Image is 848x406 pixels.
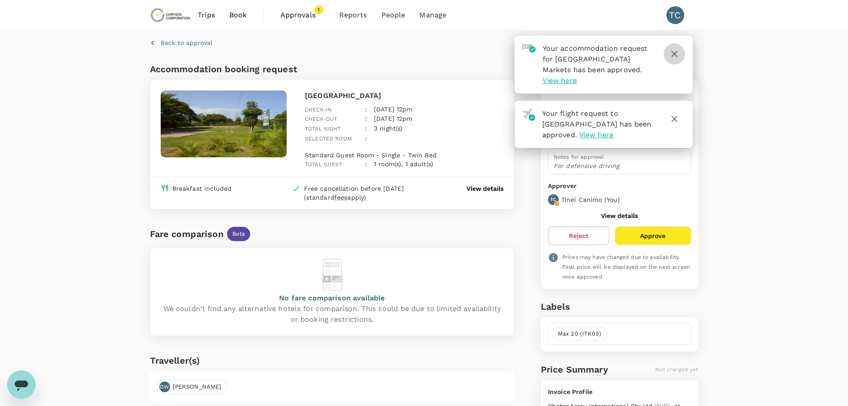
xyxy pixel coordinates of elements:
[229,10,247,21] span: Book
[305,107,332,113] span: Check-in
[374,105,413,114] p: [DATE] 12pm
[543,44,648,74] span: Your accommodation request for [GEOGRAPHIC_DATA] Markets has been approved.
[550,197,556,203] p: TC
[552,330,607,338] span: Max 20 (ITK05)
[339,10,367,21] span: Reports
[334,194,348,201] span: fees
[541,299,698,314] h6: Labels
[358,107,367,124] div: :
[381,10,406,21] span: People
[374,114,413,123] p: [DATE] 12pm
[467,184,503,193] button: View details
[305,135,352,142] span: Selected room
[615,226,691,245] button: Approve
[358,117,367,134] div: :
[522,43,536,53] img: hotel-approved
[601,212,638,219] button: View details
[358,127,367,144] div: :
[305,116,337,122] span: Check-out
[150,227,223,241] div: Fare comparison
[561,195,620,204] p: Tinei Canimo ( You )
[562,254,690,280] span: Prices may have changed due to availability. Final price will be displayed on the next screen onc...
[358,152,367,169] div: :
[548,181,691,191] p: Approver
[172,184,232,193] div: Breakfast included
[279,293,385,303] p: No fare comparison available
[7,370,36,399] iframe: Button to launch messaging window
[304,184,430,202] div: Free cancellation before [DATE] (standard apply)
[655,366,698,373] span: Not charged yet
[198,10,215,21] span: Trips
[150,38,212,47] button: Back to approval
[305,161,342,168] span: Total guest
[167,383,227,391] span: [PERSON_NAME]
[314,5,323,14] span: 1
[543,76,577,85] span: View here
[305,126,341,132] span: Total night
[161,38,212,47] p: Back to approval
[150,5,191,25] img: Chrysos Corporation
[579,131,613,139] span: View here
[374,160,433,168] p: 1 room(s), 1 adult(s)
[554,154,605,160] span: Notes for approval
[522,108,535,121] img: flight-approved
[541,362,608,377] h6: Price Summary
[159,381,170,392] div: DW
[227,230,251,238] span: Beta
[374,124,403,133] p: 3 night(s)
[542,109,652,139] span: Your flight request to [GEOGRAPHIC_DATA] has been approved.
[305,90,503,101] p: [GEOGRAPHIC_DATA]
[666,6,684,24] div: TC
[150,62,330,76] h6: Accommodation booking request
[150,353,515,368] h6: Traveller(s)
[419,10,446,21] span: Manage
[358,98,367,115] div: :
[305,151,437,160] p: Standard Guest Room - Single - Twin Bed
[161,90,287,157] img: hotel
[548,226,609,245] button: Reject
[161,303,504,325] p: We couldn't find any alternative hotels for comparison. This could be due to limited availability...
[548,387,691,396] p: Invoice Profile
[280,10,325,21] span: Approvals
[554,161,686,170] p: For defensive driving
[321,259,343,291] img: hotel-alternative-empty-logo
